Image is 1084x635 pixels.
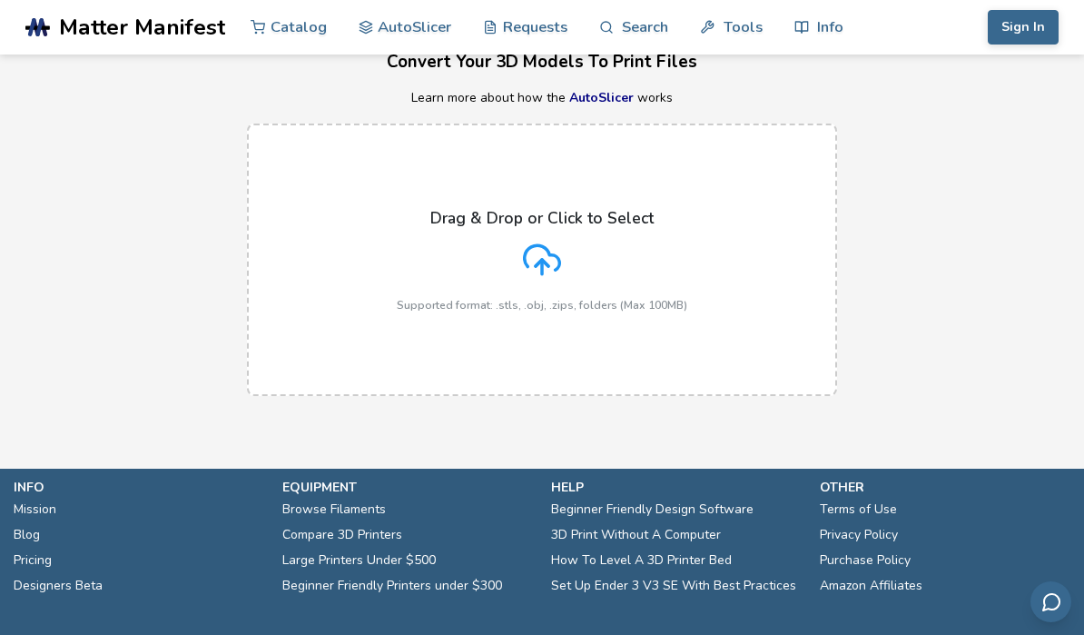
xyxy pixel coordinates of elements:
[551,522,721,548] a: 3D Print Without A Computer
[551,548,732,573] a: How To Level A 3D Printer Bed
[820,497,897,522] a: Terms of Use
[282,548,436,573] a: Large Printers Under $500
[820,478,1070,497] p: other
[820,522,898,548] a: Privacy Policy
[282,478,533,497] p: equipment
[14,497,56,522] a: Mission
[14,548,52,573] a: Pricing
[59,15,225,40] span: Matter Manifest
[569,89,634,106] a: AutoSlicer
[14,478,264,497] p: info
[282,497,386,522] a: Browse Filaments
[430,209,654,227] p: Drag & Drop or Click to Select
[397,299,687,312] p: Supported format: .stls, .obj, .zips, folders (Max 100MB)
[820,548,911,573] a: Purchase Policy
[820,573,922,599] a: Amazon Affiliates
[551,478,802,497] p: help
[551,497,754,522] a: Beginner Friendly Design Software
[988,10,1059,45] button: Sign In
[282,522,402,548] a: Compare 3D Printers
[14,573,103,599] a: Designers Beta
[551,573,796,599] a: Set Up Ender 3 V3 SE With Best Practices
[1030,581,1071,622] button: Send feedback via email
[282,573,502,599] a: Beginner Friendly Printers under $300
[14,522,40,548] a: Blog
